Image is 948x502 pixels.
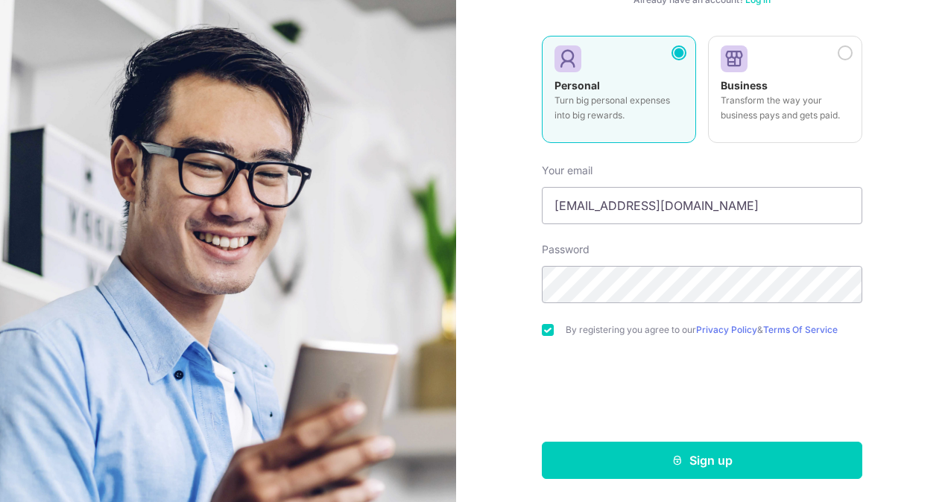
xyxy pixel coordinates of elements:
[554,79,600,92] strong: Personal
[763,324,838,335] a: Terms Of Service
[721,93,850,123] p: Transform the way your business pays and gets paid.
[542,36,696,152] a: Personal Turn big personal expenses into big rewards.
[696,324,757,335] a: Privacy Policy
[589,366,815,424] iframe: reCAPTCHA
[542,442,862,479] button: Sign up
[708,36,862,152] a: Business Transform the way your business pays and gets paid.
[566,324,862,336] label: By registering you agree to our &
[542,242,590,257] label: Password
[554,93,683,123] p: Turn big personal expenses into big rewards.
[542,163,592,178] label: Your email
[542,187,862,224] input: Enter your Email
[721,79,768,92] strong: Business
